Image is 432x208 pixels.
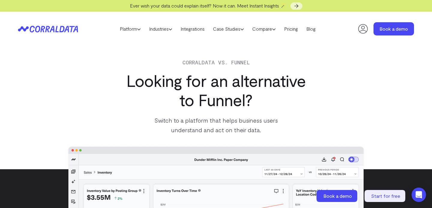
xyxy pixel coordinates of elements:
[280,24,302,33] a: Pricing
[209,24,248,33] a: Case Studies
[140,115,292,135] p: Switch to a platform that helps business users understand and act on their data.
[176,24,209,33] a: Integrations
[373,22,414,35] a: Book a demo
[371,193,400,199] span: Start for free
[412,188,426,202] div: Open Intercom Messenger
[119,71,313,109] h1: Looking for an alternative to Funnel?
[248,24,280,33] a: Compare
[145,24,176,33] a: Industries
[302,24,320,33] a: Blog
[323,193,352,199] span: Book a demo
[115,24,145,33] a: Platform
[316,190,358,202] a: Book a demo
[119,58,313,66] p: Corraldata vs. Funnel
[130,3,286,8] span: Ever wish your data could explain itself? Now it can. Meet Instant Insights 🪄
[364,190,406,202] a: Start for free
